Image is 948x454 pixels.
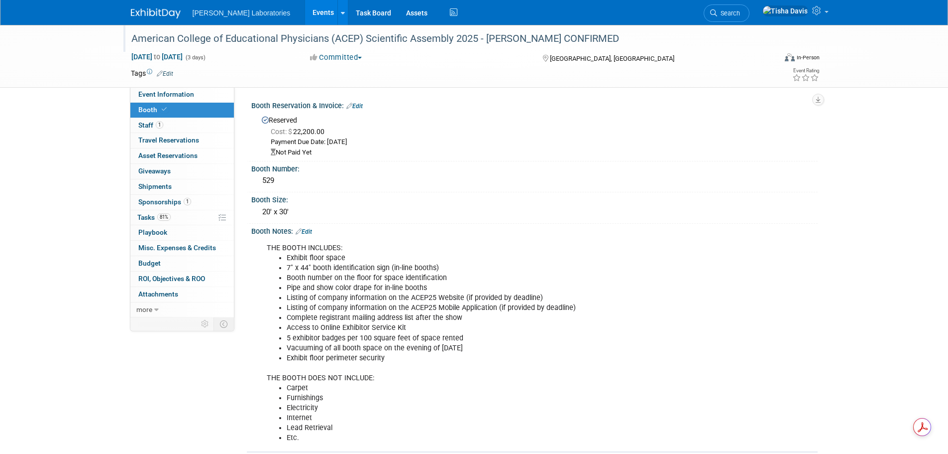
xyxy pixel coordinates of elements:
span: [PERSON_NAME] Laboratories [193,9,291,17]
span: Sponsorships [138,198,191,206]
li: Complete registrant mailing address list after the show [287,313,702,323]
li: Booth number on the floor for space identification [287,273,702,283]
span: 22,200.00 [271,128,328,136]
span: Asset Reservations [138,151,198,159]
div: Booth Reservation & Invoice: [251,98,818,111]
div: Event Rating [792,68,819,73]
span: Misc. Expenses & Credits [138,244,216,252]
a: Tasks81% [130,210,234,225]
li: Listing of company information on the ACEP25 Mobile Application (if provided by deadline) [287,303,702,313]
a: Edit [296,228,312,235]
div: American College of Educational Physicians (ACEP) Scientific Assembly 2025 - [PERSON_NAME] CONFIRMED [128,30,761,48]
li: Furnishings [287,393,702,403]
a: Edit [157,70,173,77]
span: (3 days) [185,54,206,61]
li: Exhibit floor space [287,253,702,263]
li: Etc. [287,433,702,443]
span: more [136,305,152,313]
a: Sponsorships1 [130,195,234,210]
button: Committed [307,52,366,63]
span: Booth [138,106,169,114]
div: 529 [259,173,810,188]
li: Vacuuming of all booth space on the evening of [DATE] [287,343,702,353]
a: Playbook [130,225,234,240]
div: Event Format [718,52,820,67]
li: Pipe and show color drape for in-line booths [287,283,702,293]
div: Not Paid Yet [271,148,810,157]
span: Tasks [137,213,171,221]
span: ROI, Objectives & ROO [138,275,205,283]
span: Travel Reservations [138,136,199,144]
td: Tags [131,68,173,78]
a: Misc. Expenses & Credits [130,241,234,256]
a: Booth [130,103,234,118]
a: Shipments [130,179,234,194]
span: Event Information [138,90,194,98]
li: Listing of company information on the ACEP25 Website (if provided by deadline) [287,293,702,303]
div: Booth Size: [251,192,818,205]
span: Playbook [138,228,167,236]
a: Asset Reservations [130,149,234,163]
a: Travel Reservations [130,133,234,148]
li: Carpet [287,383,702,393]
li: Access to Online Exhibitor Service Kit [287,323,702,333]
span: 1 [184,198,191,205]
li: 5 exhibitor badges per 100 square feet of space rented [287,333,702,343]
div: 20' x 30' [259,204,810,220]
div: Payment Due Date: [DATE] [271,138,810,147]
img: Format-Inperson.png [785,53,795,61]
td: Toggle Event Tabs [213,317,234,330]
li: Exhibit floor perimeter security [287,353,702,363]
span: [GEOGRAPHIC_DATA], [GEOGRAPHIC_DATA] [550,55,674,62]
span: to [152,53,162,61]
a: Staff1 [130,118,234,133]
span: Search [717,9,740,17]
div: THE BOOTH INCLUDES: THE BOOTH DOES NOT INCLUDE: [260,238,708,449]
div: Booth Number: [251,161,818,174]
a: Event Information [130,87,234,102]
span: Budget [138,259,161,267]
div: In-Person [796,54,820,61]
span: Attachments [138,290,178,298]
a: Budget [130,256,234,271]
span: Staff [138,121,163,129]
span: 1 [156,121,163,129]
a: ROI, Objectives & ROO [130,272,234,287]
span: 81% [157,213,171,221]
a: Attachments [130,287,234,302]
div: Booth Notes: [251,224,818,237]
li: Internet [287,413,702,423]
span: Shipments [138,182,172,190]
a: Edit [346,103,363,110]
i: Booth reservation complete [162,107,167,112]
a: more [130,303,234,317]
span: [DATE] [DATE] [131,52,183,61]
a: Giveaways [130,164,234,179]
span: Cost: $ [271,128,293,136]
li: 7" x 44" booth identification sign (in-line booths) [287,263,702,273]
li: Lead Retrieval [287,423,702,433]
div: Reserved [259,113,810,157]
a: Search [704,4,749,22]
img: ExhibitDay [131,8,181,18]
span: Giveaways [138,167,171,175]
img: Tisha Davis [762,5,808,16]
li: Electricity [287,403,702,413]
td: Personalize Event Tab Strip [197,317,214,330]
